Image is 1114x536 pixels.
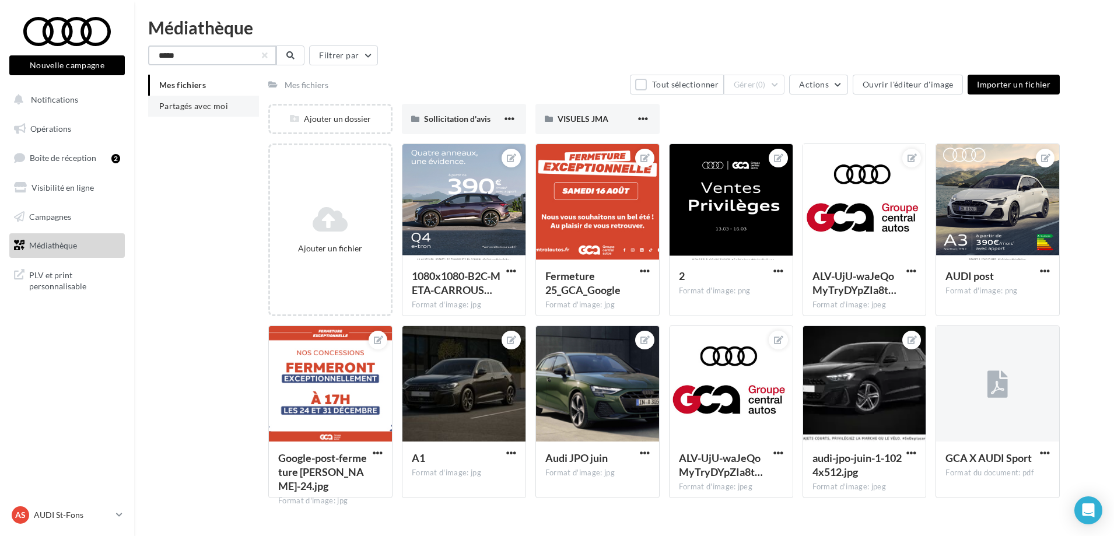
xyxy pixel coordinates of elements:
p: AUDI St-Fons [34,509,111,521]
span: Actions [799,79,828,89]
div: Format d'image: jpg [545,300,650,310]
button: Filtrer par [309,45,378,65]
span: GCA X AUDI Sport [945,451,1032,464]
span: Importer un fichier [977,79,1050,89]
span: AUDI post [945,269,994,282]
button: Notifications [7,87,122,112]
span: ALV-UjU-waJeQoMyTryDYpZIa8tGZCGazk_kpMhgMPZyTfu0CfByvu4n [812,269,896,296]
span: Campagnes [29,211,71,221]
button: Gérer(0) [724,75,785,94]
div: Open Intercom Messenger [1074,496,1102,524]
a: Campagnes [7,205,127,229]
span: A1 [412,451,425,464]
span: audi-jpo-juin-1-1024x512.jpg [812,451,902,478]
div: Format d'image: jpeg [812,300,917,310]
div: Médiathèque [148,19,1100,36]
a: Opérations [7,117,127,141]
span: Sollicitation d'avis [424,114,491,124]
div: Format d'image: jpg [545,468,650,478]
div: Format d'image: png [945,286,1050,296]
a: Boîte de réception2 [7,145,127,170]
button: Nouvelle campagne [9,55,125,75]
span: Mes fichiers [159,80,206,90]
span: PLV et print personnalisable [29,267,120,292]
span: ALV-UjU-waJeQoMyTryDYpZIa8tGZCGazk_kpMhgMPZyTfu0CfByvu4n [679,451,763,478]
span: Partagés avec moi [159,101,228,111]
div: Format du document: pdf [945,468,1050,478]
div: 2 [111,154,120,163]
a: PLV et print personnalisable [7,262,127,297]
span: Médiathèque [29,240,77,250]
span: Fermeture 25_GCA_Google [545,269,621,296]
span: Visibilité en ligne [31,183,94,192]
div: Format d'image: png [679,286,783,296]
span: Boîte de réception [30,153,96,163]
div: Format d'image: jpg [412,300,516,310]
span: (0) [756,80,766,89]
a: AS AUDI St-Fons [9,504,125,526]
div: Mes fichiers [285,79,328,91]
div: Format d'image: jpeg [679,482,783,492]
span: 2 [679,269,685,282]
button: Ouvrir l'éditeur d'image [853,75,963,94]
span: Opérations [30,124,71,134]
div: Format d'image: jpeg [812,482,917,492]
span: Google-post-fermeture noel-24.jpg [278,451,367,492]
span: VISUELS JMA [558,114,608,124]
div: Ajouter un fichier [275,243,386,254]
div: Ajouter un dossier [270,113,391,125]
span: Audi JPO juin [545,451,608,464]
a: Visibilité en ligne [7,176,127,200]
button: Actions [789,75,847,94]
a: Médiathèque [7,233,127,258]
div: Format d'image: jpg [412,468,516,478]
span: AS [15,509,26,521]
div: Format d'image: jpg [278,496,383,506]
span: Notifications [31,94,78,104]
button: Importer un fichier [968,75,1060,94]
span: 1080x1080-B2C-META-CARROUSEL-Q4e-tron-01-V1-LOM3_TRANSPORTS [412,269,500,296]
button: Tout sélectionner [630,75,723,94]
